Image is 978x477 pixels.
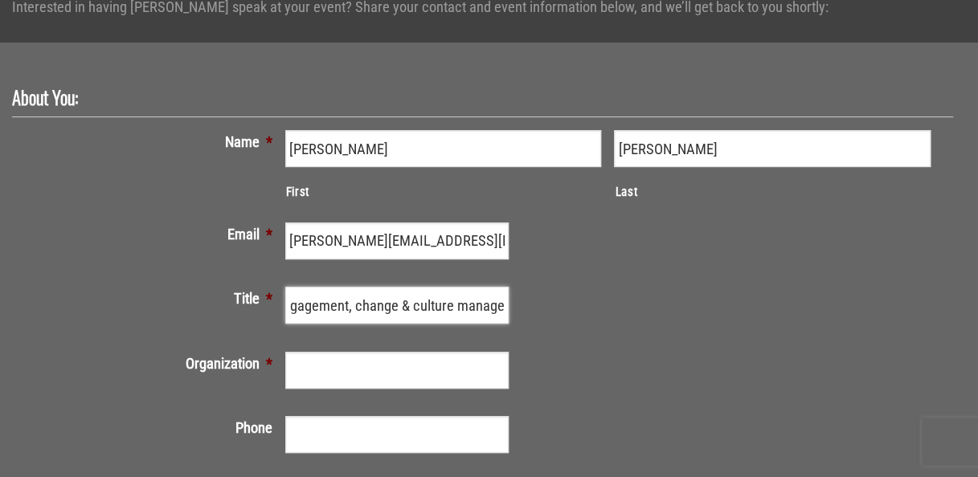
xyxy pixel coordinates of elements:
label: Name [12,130,285,153]
label: Organization [12,352,285,375]
label: Last [615,183,931,202]
label: Email [12,222,285,246]
label: First [286,183,602,202]
label: Title [12,287,285,310]
h2: About You: [12,86,940,110]
label: Phone [12,416,285,439]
